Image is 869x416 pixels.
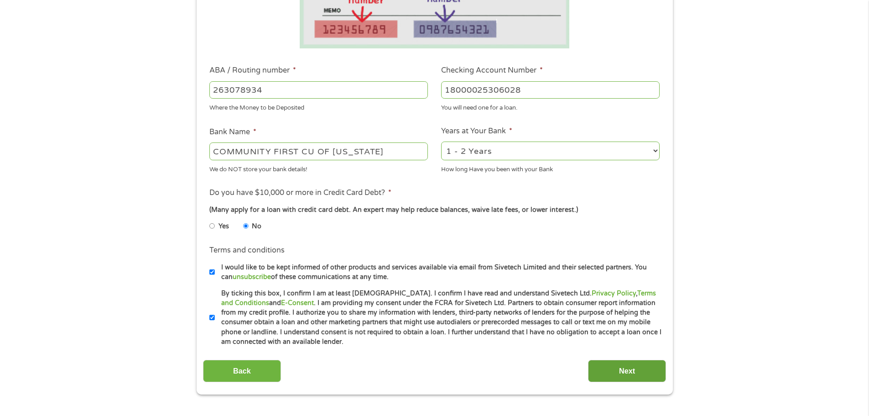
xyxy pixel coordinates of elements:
div: Where the Money to be Deposited [209,100,428,113]
a: Privacy Policy [592,290,636,297]
label: Years at Your Bank [441,126,512,136]
label: ABA / Routing number [209,66,296,75]
label: Do you have $10,000 or more in Credit Card Debt? [209,188,391,198]
label: Bank Name [209,127,256,137]
a: Terms and Conditions [221,290,656,307]
div: You will need one for a loan. [441,100,660,113]
input: Back [203,360,281,382]
input: 263177916 [209,81,428,99]
label: No [252,221,261,232]
label: By ticking this box, I confirm I am at least [DEMOGRAPHIC_DATA]. I confirm I have read and unders... [215,289,662,347]
a: E-Consent [281,299,314,307]
label: Checking Account Number [441,66,543,75]
div: We do NOT store your bank details! [209,162,428,174]
div: How long Have you been with your Bank [441,162,660,174]
input: 345634636 [441,81,660,99]
label: I would like to be kept informed of other products and services available via email from Sivetech... [215,263,662,282]
label: Terms and conditions [209,246,285,255]
a: unsubscribe [233,273,271,281]
div: (Many apply for a loan with credit card debt. An expert may help reduce balances, waive late fees... [209,205,659,215]
label: Yes [219,221,229,232]
input: Next [588,360,666,382]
